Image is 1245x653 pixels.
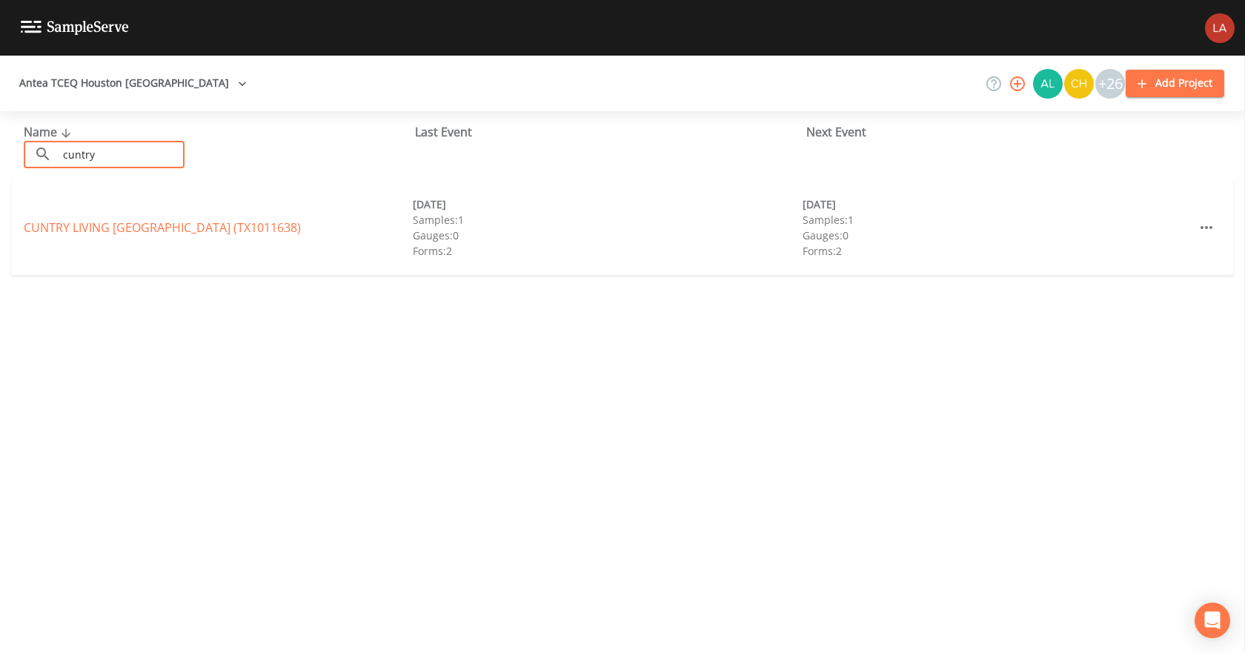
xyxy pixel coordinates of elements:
img: logo [21,21,129,35]
div: Charles Medina [1063,69,1095,99]
button: Antea TCEQ Houston [GEOGRAPHIC_DATA] [13,70,253,97]
div: Gauges: 0 [413,228,802,243]
a: CUNTRY LIVING [GEOGRAPHIC_DATA] (TX1011638) [24,219,301,236]
div: Forms: 2 [413,243,802,259]
div: Next Event [806,123,1198,141]
img: c74b8b8b1c7a9d34f67c5e0ca157ed15 [1064,69,1094,99]
span: Name [24,124,75,140]
div: Forms: 2 [803,243,1192,259]
div: Alaina Hahn [1032,69,1063,99]
img: 30a13df2a12044f58df5f6b7fda61338 [1033,69,1063,99]
div: Samples: 1 [803,212,1192,228]
input: Search Projects [58,141,185,168]
img: cf6e799eed601856facf0d2563d1856d [1205,13,1235,43]
div: [DATE] [413,196,802,212]
div: Open Intercom Messenger [1195,603,1230,638]
div: Samples: 1 [413,212,802,228]
div: Last Event [415,123,806,141]
div: +26 [1095,69,1125,99]
div: Gauges: 0 [803,228,1192,243]
div: [DATE] [803,196,1192,212]
button: Add Project [1126,70,1224,97]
